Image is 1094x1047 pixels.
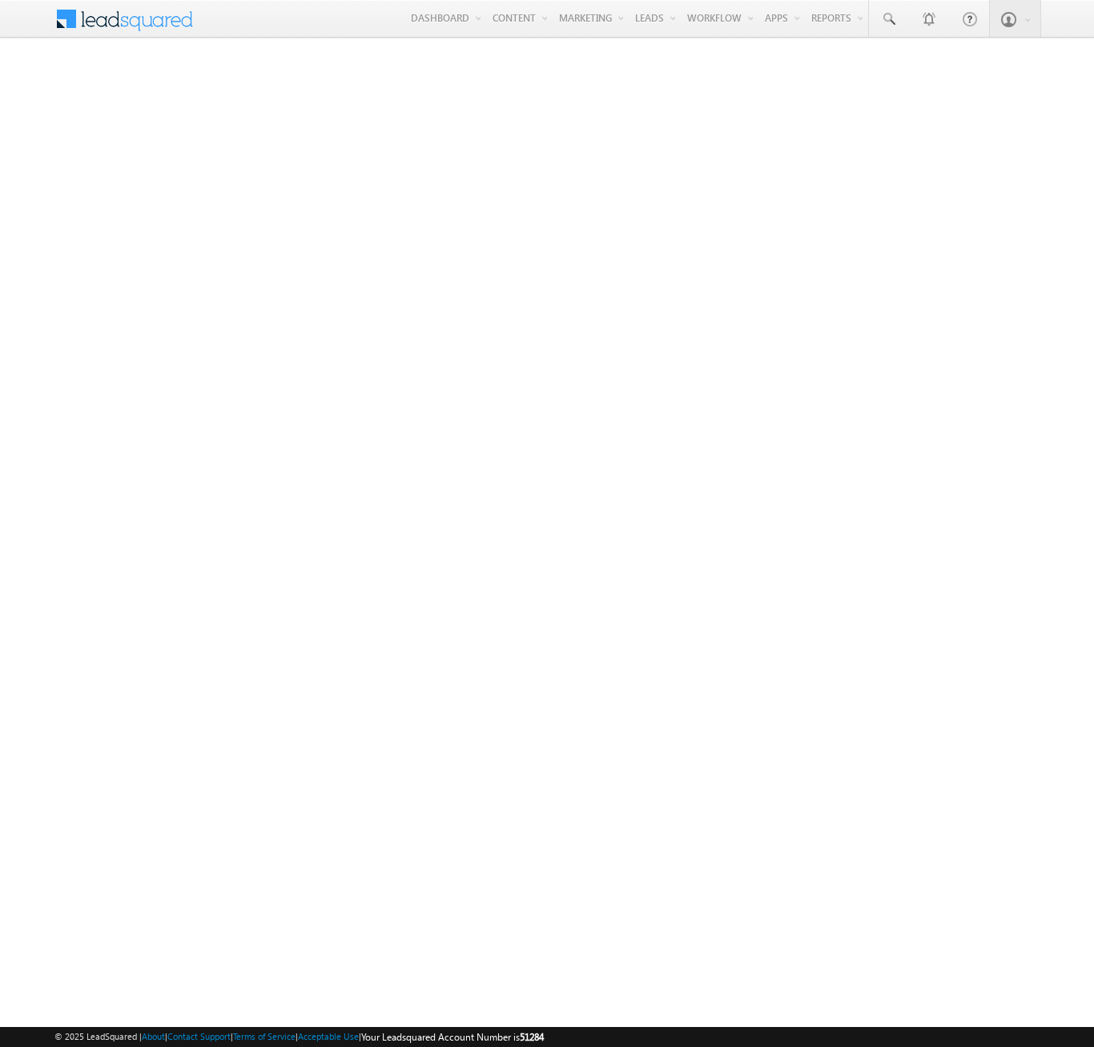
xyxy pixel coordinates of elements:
a: Terms of Service [233,1031,296,1041]
span: 51284 [520,1031,544,1043]
a: Acceptable Use [298,1031,359,1041]
a: Contact Support [167,1031,231,1041]
span: Your Leadsquared Account Number is [361,1031,544,1043]
span: © 2025 LeadSquared | | | | | [54,1029,544,1045]
a: About [142,1031,165,1041]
